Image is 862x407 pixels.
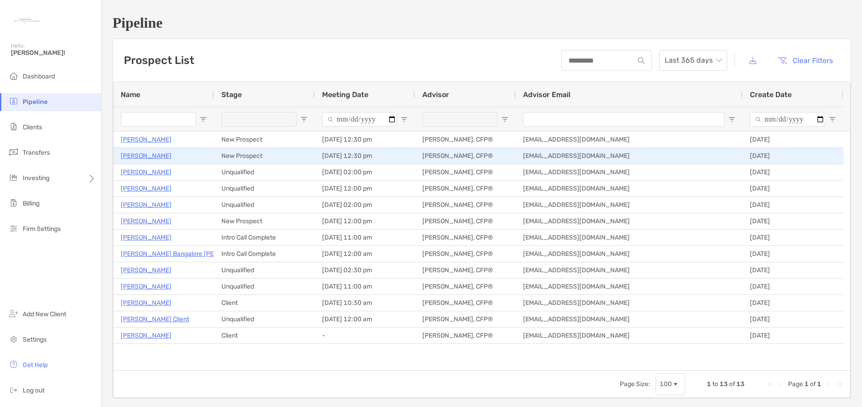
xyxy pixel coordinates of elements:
[8,359,19,370] img: get-help icon
[736,380,744,388] span: 13
[23,123,42,131] span: Clients
[516,132,743,147] div: [EMAIL_ADDRESS][DOMAIN_NAME]
[8,121,19,132] img: clients icon
[415,132,516,147] div: [PERSON_NAME], CFP®
[315,197,415,213] div: [DATE] 02:00 pm
[720,380,728,388] span: 13
[8,384,19,395] img: logout icon
[415,328,516,343] div: [PERSON_NAME], CFP®
[415,230,516,245] div: [PERSON_NAME], CFP®
[743,230,843,245] div: [DATE]
[825,381,832,388] div: Next Page
[121,199,171,211] p: [PERSON_NAME]
[121,216,171,227] p: [PERSON_NAME]
[415,311,516,327] div: [PERSON_NAME], CFP®
[315,132,415,147] div: [DATE] 12:30 pm
[516,230,743,245] div: [EMAIL_ADDRESS][DOMAIN_NAME]
[23,361,48,369] span: Get Help
[728,116,735,123] button: Open Filter Menu
[8,197,19,208] img: billing icon
[743,213,843,229] div: [DATE]
[214,246,315,262] div: Intro Call Complete
[743,246,843,262] div: [DATE]
[8,333,19,344] img: settings icon
[121,167,171,178] p: [PERSON_NAME]
[829,116,836,123] button: Open Filter Menu
[214,295,315,311] div: Client
[23,98,48,106] span: Pipeline
[315,328,415,343] div: -
[214,213,315,229] div: New Prospect
[121,150,171,162] a: [PERSON_NAME]
[743,279,843,294] div: [DATE]
[415,197,516,213] div: [PERSON_NAME], CFP®
[121,314,189,325] a: [PERSON_NAME] Client
[516,164,743,180] div: [EMAIL_ADDRESS][DOMAIN_NAME]
[121,90,140,99] span: Name
[214,279,315,294] div: Unqualified
[523,90,570,99] span: Advisor Email
[121,134,171,145] a: [PERSON_NAME]
[121,232,171,243] a: [PERSON_NAME]
[214,262,315,278] div: Unqualified
[315,246,415,262] div: [DATE] 12:00 am
[401,116,408,123] button: Open Filter Menu
[501,116,509,123] button: Open Filter Menu
[322,112,397,127] input: Meeting Date Filter Input
[23,200,39,207] span: Billing
[8,147,19,157] img: transfers icon
[300,116,308,123] button: Open Filter Menu
[315,148,415,164] div: [DATE] 12:30 pm
[315,279,415,294] div: [DATE] 11:00 am
[516,181,743,196] div: [EMAIL_ADDRESS][DOMAIN_NAME]
[804,380,808,388] span: 1
[620,380,650,388] div: Page Size:
[8,172,19,183] img: investing icon
[8,96,19,107] img: pipeline icon
[315,181,415,196] div: [DATE] 12:00 pm
[516,311,743,327] div: [EMAIL_ADDRESS][DOMAIN_NAME]
[743,197,843,213] div: [DATE]
[729,380,735,388] span: of
[415,246,516,262] div: [PERSON_NAME], CFP®
[516,279,743,294] div: [EMAIL_ADDRESS][DOMAIN_NAME]
[200,116,207,123] button: Open Filter Menu
[415,279,516,294] div: [PERSON_NAME], CFP®
[8,223,19,234] img: firm-settings icon
[121,265,171,276] a: [PERSON_NAME]
[750,112,825,127] input: Create Date Filter Input
[121,297,171,309] a: [PERSON_NAME]
[660,380,672,388] div: 100
[121,183,171,194] a: [PERSON_NAME]
[23,149,50,157] span: Transfers
[771,50,840,70] button: Clear Filters
[788,380,803,388] span: Page
[121,281,171,292] p: [PERSON_NAME]
[743,181,843,196] div: [DATE]
[214,328,315,343] div: Client
[743,164,843,180] div: [DATE]
[766,381,774,388] div: First Page
[23,310,66,318] span: Add New Client
[415,148,516,164] div: [PERSON_NAME], CFP®
[121,330,171,341] a: [PERSON_NAME]
[516,262,743,278] div: [EMAIL_ADDRESS][DOMAIN_NAME]
[516,213,743,229] div: [EMAIL_ADDRESS][DOMAIN_NAME]
[777,381,784,388] div: Previous Page
[415,213,516,229] div: [PERSON_NAME], CFP®
[214,164,315,180] div: Unqualified
[315,164,415,180] div: [DATE] 02:00 pm
[415,295,516,311] div: [PERSON_NAME], CFP®
[11,49,96,57] span: [PERSON_NAME]!
[743,132,843,147] div: [DATE]
[516,148,743,164] div: [EMAIL_ADDRESS][DOMAIN_NAME]
[214,311,315,327] div: Unqualified
[810,380,816,388] span: of
[8,308,19,319] img: add_new_client icon
[315,230,415,245] div: [DATE] 11:00 am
